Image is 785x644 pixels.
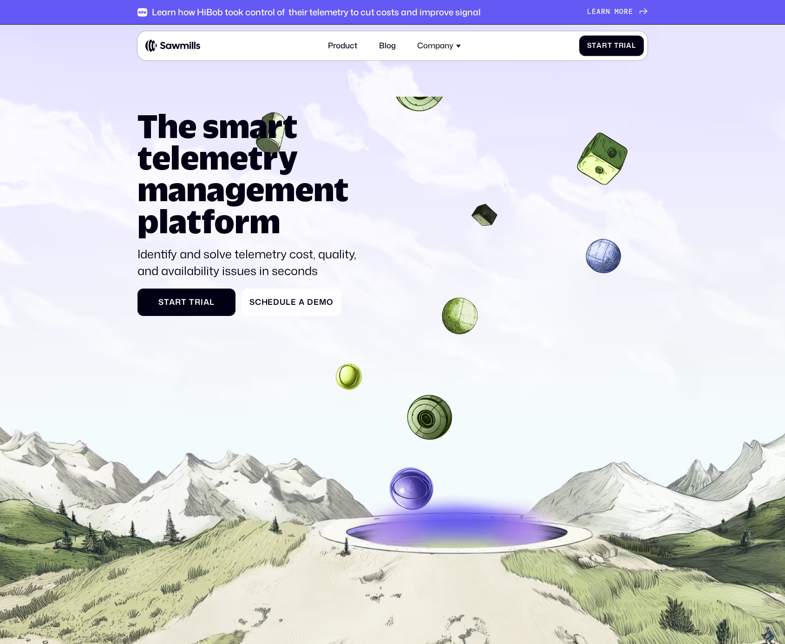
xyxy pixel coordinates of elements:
[299,297,305,307] span: a
[255,297,262,307] span: c
[592,42,596,50] span: t
[619,42,624,50] span: r
[169,297,175,307] span: a
[608,42,612,50] span: t
[587,8,648,16] a: Learnmore
[602,42,608,50] span: r
[417,41,453,50] div: Company
[614,42,619,50] span: T
[195,297,201,307] span: r
[632,42,636,50] span: l
[189,297,195,307] span: T
[203,297,209,307] span: a
[152,7,481,18] div: Learn how HiBob took control of their telemetry to cut costs and improve signal
[615,8,619,16] span: m
[624,8,628,16] span: r
[137,246,365,279] p: Identify and solve telemetry cost, quality, and availability issues in seconds
[164,297,170,307] span: t
[291,297,296,307] span: e
[596,42,602,50] span: a
[624,42,626,50] span: i
[619,8,624,16] span: o
[201,297,203,307] span: i
[327,297,334,307] span: o
[242,289,341,315] a: ScheduleaDemo
[314,297,319,307] span: e
[175,297,181,307] span: r
[280,297,286,307] span: u
[262,297,268,307] span: h
[587,8,592,16] span: L
[268,297,273,307] span: e
[181,297,187,307] span: t
[158,297,164,307] span: S
[628,8,633,16] span: e
[373,35,401,57] a: Blog
[286,297,291,307] span: l
[601,8,606,16] span: r
[587,42,592,50] span: S
[626,42,632,50] span: a
[319,297,327,307] span: m
[596,8,601,16] span: a
[209,297,215,307] span: l
[322,35,363,57] a: Product
[411,35,467,57] div: Company
[273,297,280,307] span: d
[137,289,235,315] a: StartTrial
[579,36,644,56] a: StartTrial
[307,297,314,307] span: D
[592,8,596,16] span: e
[606,8,610,16] span: n
[137,110,365,237] h1: The smart telemetry management platform
[249,297,255,307] span: S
